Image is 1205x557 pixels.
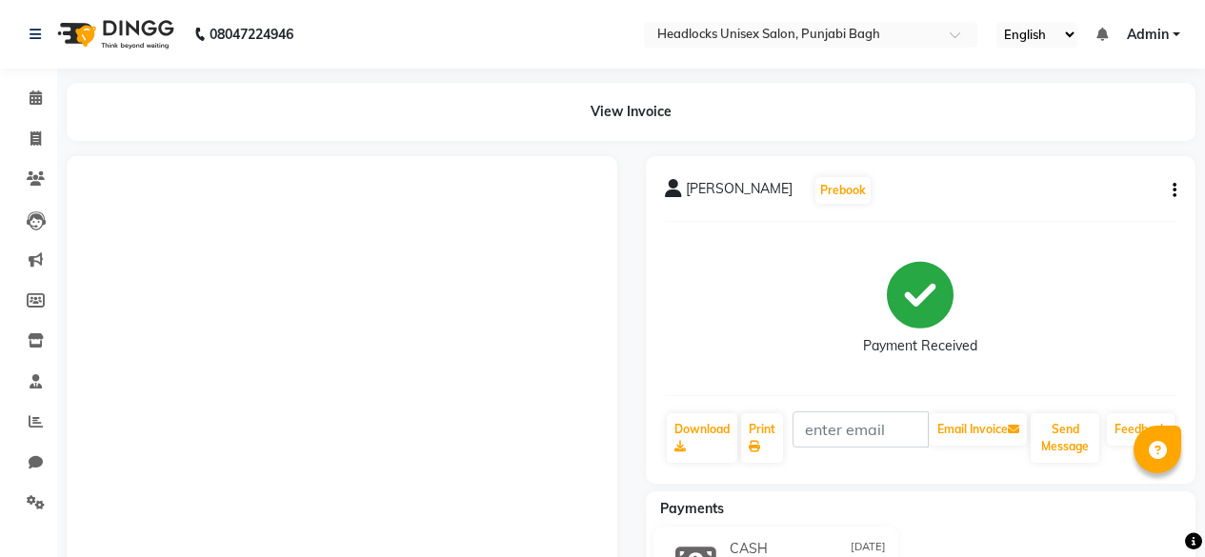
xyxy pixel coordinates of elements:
[1031,413,1099,463] button: Send Message
[1107,413,1175,446] a: Feedback
[793,411,930,448] input: enter email
[930,413,1027,446] button: Email Invoice
[67,83,1195,141] div: View Invoice
[1127,25,1169,45] span: Admin
[49,8,179,61] img: logo
[863,336,977,356] div: Payment Received
[1125,481,1186,538] iframe: chat widget
[660,500,724,517] span: Payments
[210,8,293,61] b: 08047224946
[815,177,871,204] button: Prebook
[667,413,737,463] a: Download
[686,179,793,206] span: [PERSON_NAME]
[741,413,783,463] a: Print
